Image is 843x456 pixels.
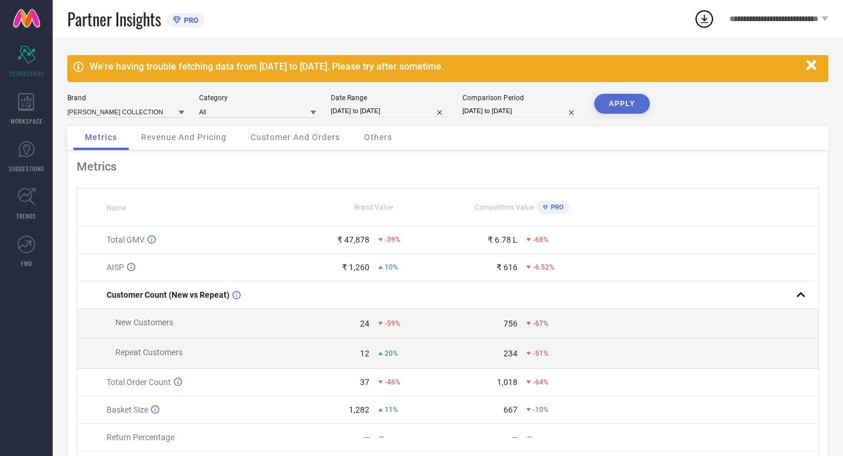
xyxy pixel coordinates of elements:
[533,236,549,244] span: -68%
[107,433,174,442] span: Return Percentage
[107,204,126,212] span: Name
[181,16,198,25] span: PRO
[331,105,448,117] input: Select date range
[364,132,392,142] span: Others
[349,405,369,414] div: 1,282
[77,159,819,173] div: Metrics
[503,349,518,358] div: 234
[385,378,400,386] span: -46%
[9,164,44,173] span: SUGGESTIONS
[497,377,518,387] div: 1,018
[385,263,398,271] span: 10%
[90,61,800,72] div: We're having trouble fetching data from [DATE] to [DATE]. Please try after sometime.
[364,433,370,442] div: —
[488,235,518,244] div: ₹ 6.78 L
[9,69,44,78] span: SCORECARDS
[475,203,534,212] span: Competitors Value
[107,405,148,414] span: Basket Size
[533,263,554,271] span: -6.52%
[11,117,43,125] span: WORKSPACE
[379,433,447,441] div: —
[503,405,518,414] div: 667
[141,132,227,142] span: Revenue And Pricing
[385,349,398,358] span: 20%
[360,319,369,328] div: 24
[16,212,36,220] span: TRENDS
[107,377,171,387] span: Total Order Count
[251,132,340,142] span: Customer And Orders
[67,94,184,102] div: Brand
[115,318,173,327] span: New Customers
[360,349,369,358] div: 12
[527,433,595,441] div: —
[85,132,117,142] span: Metrics
[533,349,549,358] span: -51%
[354,203,393,212] span: Brand Value
[385,236,400,244] span: -39%
[548,203,564,211] span: PRO
[107,263,124,272] span: AISP
[594,94,650,114] button: APPLY
[496,263,518,272] div: ₹ 616
[462,105,580,117] input: Select comparison period
[385,319,400,328] span: -59%
[115,348,183,357] span: Repeat Customers
[67,7,161,31] span: Partner Insights
[694,8,715,29] div: Open download list
[342,263,369,272] div: ₹ 1,260
[533,378,549,386] span: -64%
[360,377,369,387] div: 37
[107,290,229,300] span: Customer Count (New vs Repeat)
[337,235,369,244] div: ₹ 47,878
[199,94,316,102] div: Category
[21,259,32,268] span: FWD
[533,406,549,414] span: -10%
[385,406,398,414] span: 11%
[503,319,518,328] div: 756
[533,319,549,328] span: -67%
[512,433,518,442] div: —
[462,94,580,102] div: Comparison Period
[107,235,145,244] span: Total GMV
[331,94,448,102] div: Date Range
